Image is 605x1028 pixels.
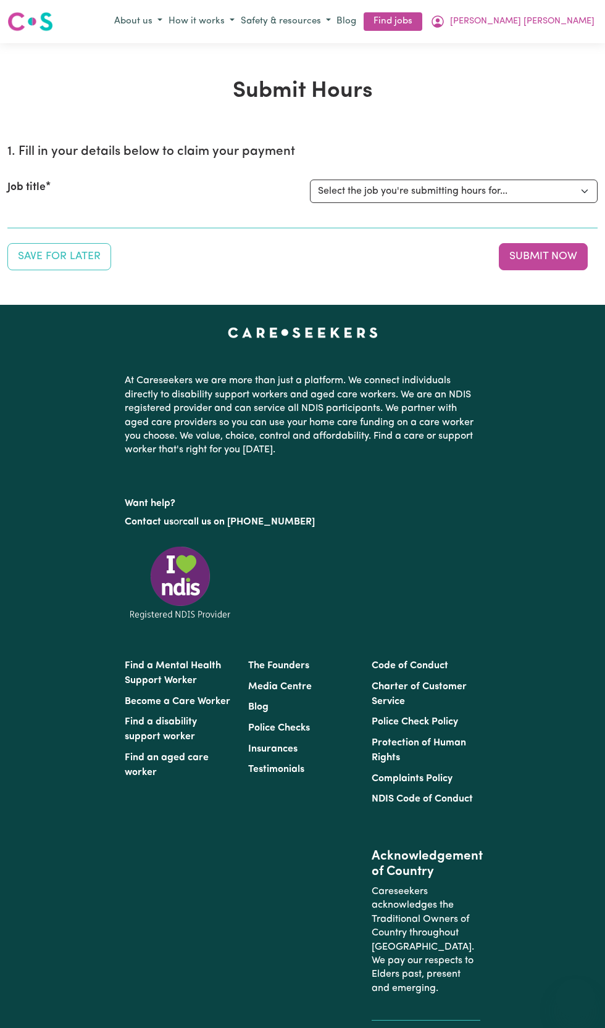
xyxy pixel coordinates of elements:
a: Blog [334,12,359,31]
img: Registered NDIS provider [125,544,236,621]
p: Careseekers acknowledges the Traditional Owners of Country throughout [GEOGRAPHIC_DATA]. We pay o... [372,880,480,1000]
a: Become a Care Worker [125,697,230,707]
label: Job title [7,180,46,196]
a: Careseekers logo [7,7,53,36]
a: Find an aged care worker [125,753,209,777]
button: My Account [427,11,598,32]
button: How it works [165,12,238,32]
a: Code of Conduct [372,661,448,671]
h2: 1. Fill in your details below to claim your payment [7,144,598,160]
a: NDIS Code of Conduct [372,794,473,804]
a: Find a disability support worker [125,717,197,742]
a: call us on [PHONE_NUMBER] [183,517,315,527]
a: Charter of Customer Service [372,682,467,707]
button: About us [111,12,165,32]
a: Protection of Human Rights [372,738,466,763]
a: Blog [248,702,269,712]
a: Complaints Policy [372,774,453,784]
span: [PERSON_NAME] [PERSON_NAME] [450,15,595,28]
a: The Founders [248,661,309,671]
a: Careseekers home page [228,327,378,337]
button: Submit your job report [499,243,588,270]
button: Safety & resources [238,12,334,32]
a: Testimonials [248,765,304,774]
a: Find a Mental Health Support Worker [125,661,221,686]
a: Police Checks [248,723,310,733]
iframe: Button to launch messaging window [556,979,595,1018]
p: At Careseekers we are more than just a platform. We connect individuals directly to disability su... [125,369,480,462]
a: Contact us [125,517,173,527]
button: Save your job report [7,243,111,270]
a: Find jobs [364,12,422,31]
a: Insurances [248,744,298,754]
p: or [125,510,480,534]
h2: Acknowledgement of Country [372,849,480,880]
a: Police Check Policy [372,717,458,727]
h1: Submit Hours [7,78,598,105]
a: Media Centre [248,682,312,692]
p: Want help? [125,492,480,510]
img: Careseekers logo [7,10,53,33]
